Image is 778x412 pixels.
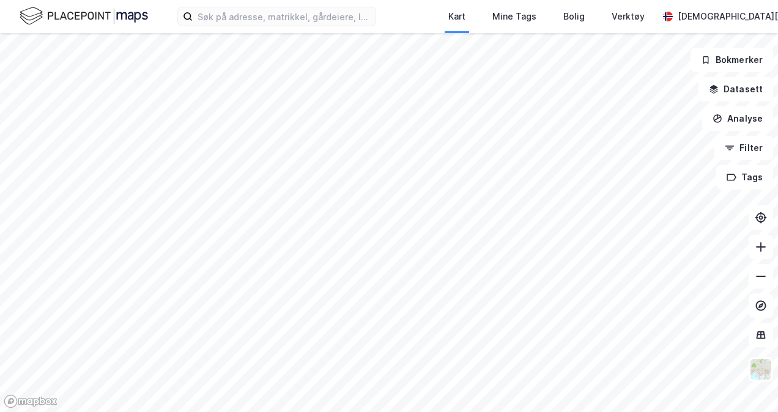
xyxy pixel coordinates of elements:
input: Søk på adresse, matrikkel, gårdeiere, leietakere eller personer [193,7,376,26]
div: Mine Tags [492,9,536,24]
div: Bolig [563,9,585,24]
div: Kart [448,9,465,24]
img: logo.f888ab2527a4732fd821a326f86c7f29.svg [20,6,148,27]
div: Verktøy [612,9,645,24]
iframe: Chat Widget [717,353,778,412]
